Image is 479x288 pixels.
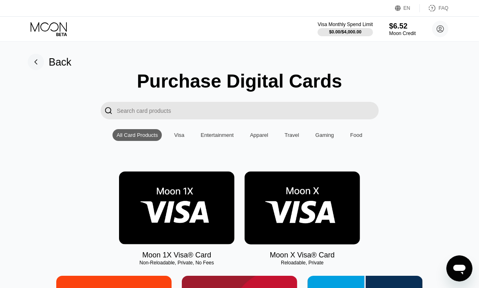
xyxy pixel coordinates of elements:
[318,22,373,36] div: Visa Monthly Spend Limit$0.00/$4,000.00
[101,102,117,119] div: 
[196,129,238,141] div: Entertainment
[350,132,362,138] div: Food
[285,132,299,138] div: Travel
[117,102,379,119] input: Search card products
[395,4,420,12] div: EN
[346,129,366,141] div: Food
[119,260,234,266] div: Non-Reloadable, Private, No Fees
[329,29,362,34] div: $0.00 / $4,000.00
[245,260,360,266] div: Reloadable, Private
[318,22,373,27] div: Visa Monthly Spend Limit
[439,5,448,11] div: FAQ
[420,4,448,12] div: FAQ
[389,22,416,31] div: $6.52
[49,56,72,68] div: Back
[270,251,335,259] div: Moon X Visa® Card
[105,106,113,115] div: 
[113,129,162,141] div: All Card Products
[389,31,416,36] div: Moon Credit
[404,5,411,11] div: EN
[446,255,472,281] iframe: Button to launch messaging window
[389,22,416,36] div: $6.52Moon Credit
[311,129,338,141] div: Gaming
[174,132,184,138] div: Visa
[250,132,268,138] div: Apparel
[280,129,303,141] div: Travel
[142,251,211,259] div: Moon 1X Visa® Card
[28,54,72,70] div: Back
[117,132,158,138] div: All Card Products
[316,132,334,138] div: Gaming
[170,129,188,141] div: Visa
[201,132,234,138] div: Entertainment
[246,129,272,141] div: Apparel
[137,70,342,92] div: Purchase Digital Cards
